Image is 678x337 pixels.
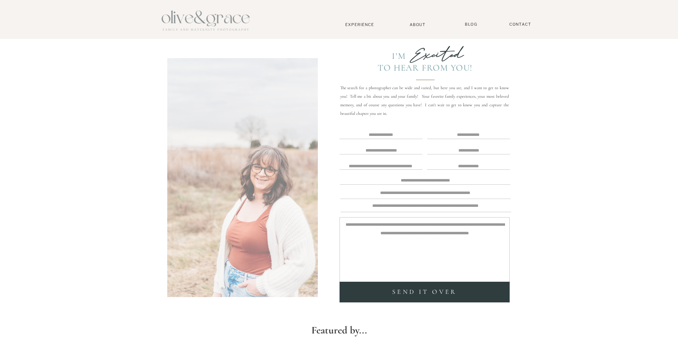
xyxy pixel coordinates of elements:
[506,22,535,27] a: Contact
[407,22,429,27] a: About
[382,51,406,61] div: I'm
[336,22,383,27] a: Experience
[410,44,464,65] b: Excited
[341,286,508,298] a: SEND it over
[373,62,478,73] div: To Hear from you!
[462,22,480,27] a: BLOG
[340,83,509,110] p: The search for a photographer can be wide and varied, but here you are, and I want to get to know...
